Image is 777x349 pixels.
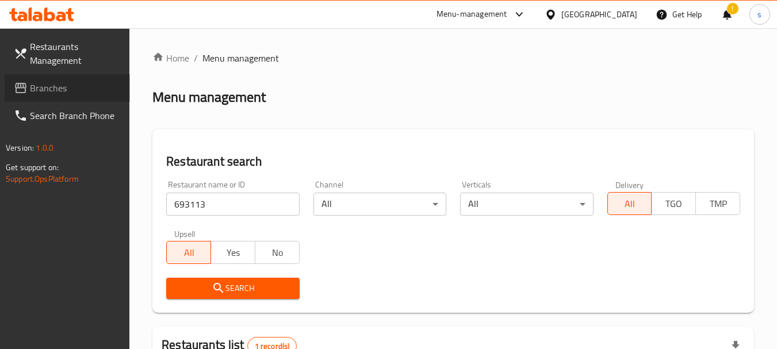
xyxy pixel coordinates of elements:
span: s [757,8,761,21]
div: All [460,193,593,216]
span: TMP [701,195,736,212]
button: TMP [695,192,740,215]
span: Menu management [202,51,279,65]
span: All [613,195,648,212]
nav: breadcrumb [152,51,754,65]
div: All [313,193,446,216]
span: Restaurants Management [30,40,121,67]
li: / [194,51,198,65]
a: Home [152,51,189,65]
label: Delivery [615,181,644,189]
span: No [260,244,295,261]
a: Search Branch Phone [5,102,130,129]
span: TGO [656,195,691,212]
button: Yes [210,241,255,264]
span: 1.0.0 [36,140,53,155]
span: Get support on: [6,160,59,175]
a: Restaurants Management [5,33,130,74]
div: [GEOGRAPHIC_DATA] [561,8,637,21]
span: Search [175,281,290,296]
button: Search [166,278,299,299]
span: Version: [6,140,34,155]
button: All [607,192,652,215]
button: No [255,241,300,264]
a: Support.OpsPlatform [6,171,79,186]
input: Search for restaurant name or ID.. [166,193,299,216]
button: TGO [651,192,696,215]
span: Yes [216,244,251,261]
button: All [166,241,211,264]
span: Branches [30,81,121,95]
span: Search Branch Phone [30,109,121,122]
h2: Menu management [152,88,266,106]
a: Branches [5,74,130,102]
div: Menu-management [437,7,507,21]
h2: Restaurant search [166,153,740,170]
label: Upsell [174,229,196,237]
span: All [171,244,206,261]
